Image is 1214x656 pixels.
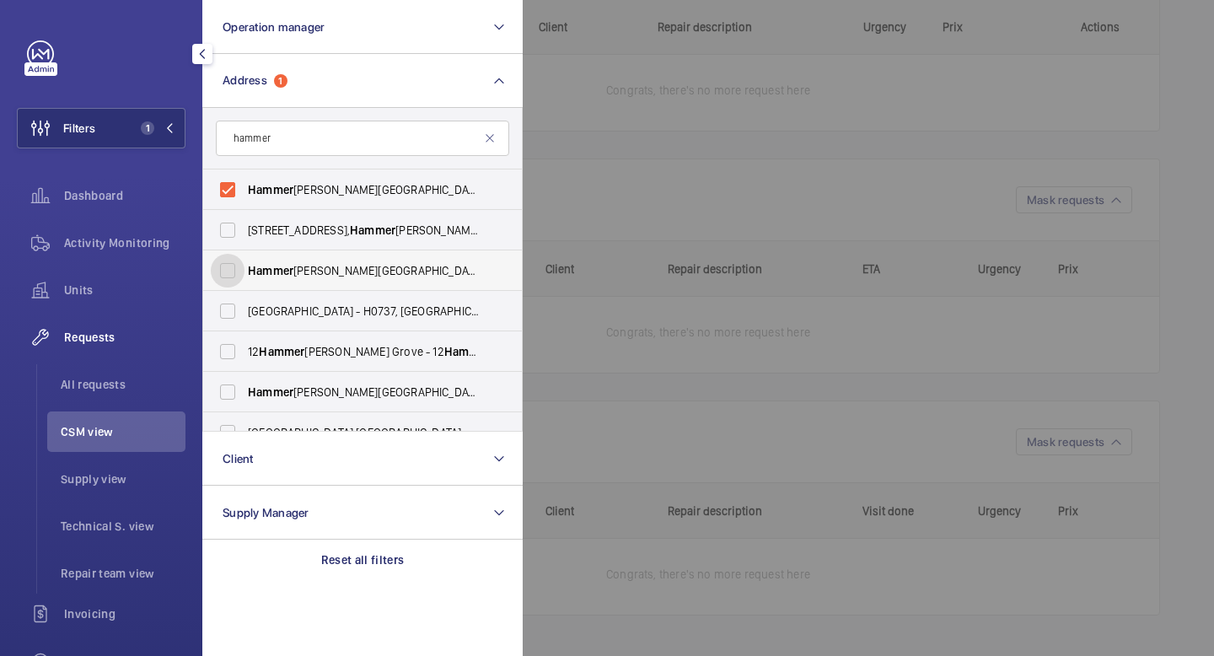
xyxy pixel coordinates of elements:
[141,121,154,135] span: 1
[64,605,185,622] span: Invoicing
[63,120,95,137] span: Filters
[61,376,185,393] span: All requests
[64,282,185,298] span: Units
[64,329,185,346] span: Requests
[17,108,185,148] button: Filters1
[64,187,185,204] span: Dashboard
[61,565,185,582] span: Repair team view
[64,234,185,251] span: Activity Monitoring
[61,470,185,487] span: Supply view
[61,423,185,440] span: CSM view
[61,518,185,535] span: Technical S. view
